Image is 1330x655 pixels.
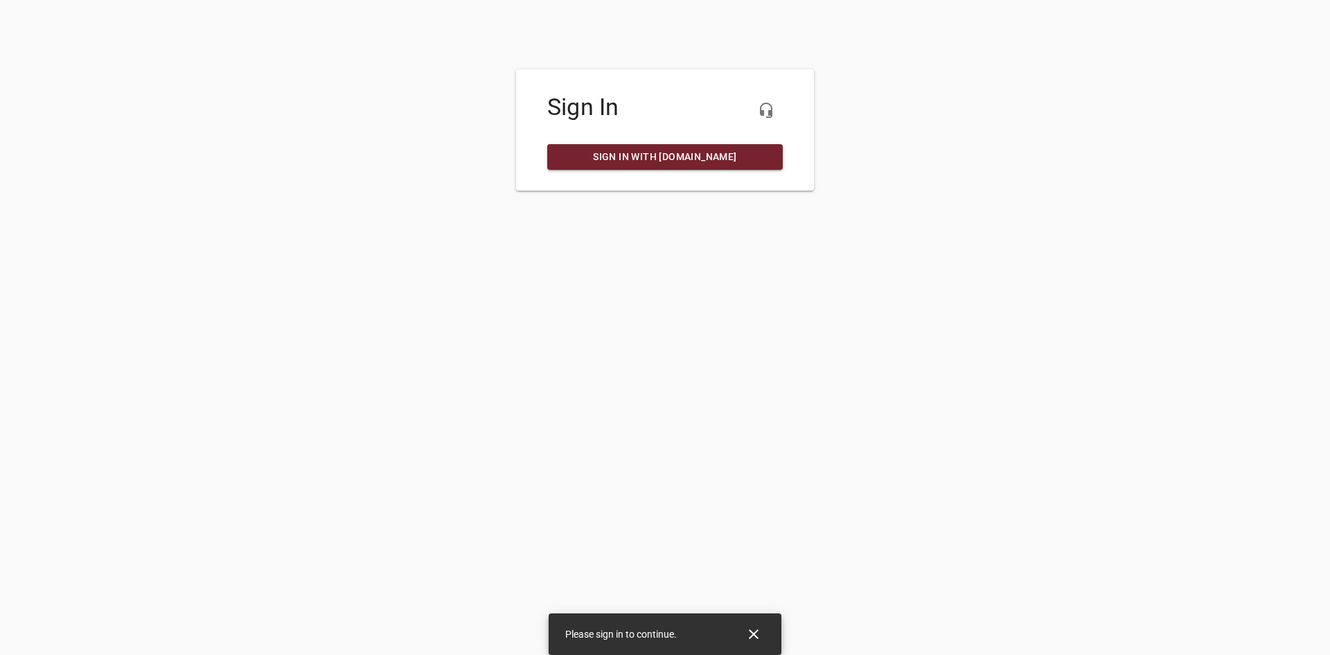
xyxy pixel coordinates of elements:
button: Close [737,618,770,651]
button: Live Chat [750,94,783,127]
span: Please sign in to continue. [565,629,677,640]
a: Sign in with [DOMAIN_NAME] [547,144,783,170]
span: Sign in with [DOMAIN_NAME] [558,148,772,166]
h4: Sign In [547,94,783,121]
